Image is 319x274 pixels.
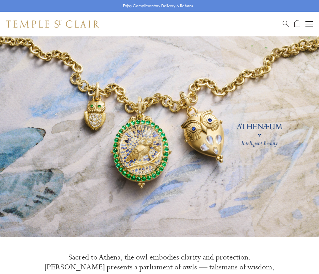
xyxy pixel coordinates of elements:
img: Temple St. Clair [6,20,99,28]
p: Enjoy Complimentary Delivery & Returns [123,3,193,9]
a: Open Shopping Bag [294,20,300,28]
button: Open navigation [305,20,313,28]
a: Search [283,20,289,28]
